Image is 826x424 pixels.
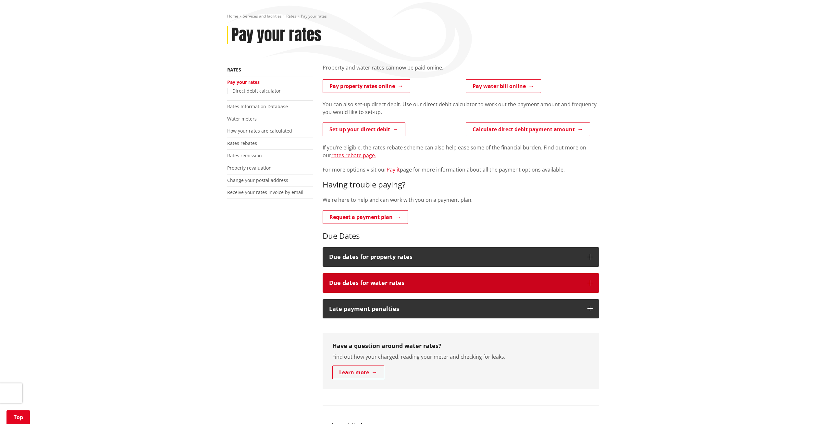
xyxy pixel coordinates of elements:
[231,26,322,45] h1: Pay your rates
[227,189,303,195] a: Receive your rates invoice by email
[466,122,590,136] a: Calculate direct debit payment amount
[227,14,599,19] nav: breadcrumb
[227,165,272,171] a: Property revaluation
[243,13,282,19] a: Services and facilities
[332,342,589,350] h3: Have a question around water rates?
[329,254,581,260] h3: Due dates for property rates
[329,306,581,312] h3: Late payment penalties
[323,299,599,319] button: Late payment penalties
[323,180,599,189] h3: Having trouble paying?
[323,231,599,241] h3: Due Dates
[323,64,599,79] div: Property and water rates can now be paid online.
[227,13,238,19] a: Home
[331,152,376,159] a: rates rebate page.
[323,144,599,159] p: If you’re eligible, the rates rebate scheme can also help ease some of the financial burden. Find...
[796,397,820,420] iframe: Messenger Launcher
[387,166,400,173] a: Pay it
[323,247,599,267] button: Due dates for property rates
[227,128,292,134] a: How your rates are calculated
[466,79,541,93] a: Pay water bill online
[227,152,262,159] a: Rates remission
[227,177,288,183] a: Change your postal address
[323,273,599,293] button: Due dates for water rates
[323,196,599,204] p: We're here to help and can work with you on a payment plan.
[6,410,30,424] a: Top
[227,67,241,73] a: Rates
[329,280,581,286] h3: Due dates for water rates
[301,13,327,19] span: Pay your rates
[227,140,257,146] a: Rates rebates
[323,100,599,116] p: You can also set-up direct debit. Use our direct debit calculator to work out the payment amount ...
[323,210,408,224] a: Request a payment plan
[227,116,257,122] a: Water meters
[286,13,296,19] a: Rates
[332,353,589,361] p: Find out how your charged, reading your meter and checking for leaks.
[232,88,281,94] a: Direct debit calculator
[323,79,410,93] a: Pay property rates online
[323,166,599,173] p: For more options visit our page for more information about all the payment options available.
[227,79,260,85] a: Pay your rates
[227,103,288,109] a: Rates Information Database
[323,122,405,136] a: Set-up your direct debit
[332,366,384,379] a: Learn more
